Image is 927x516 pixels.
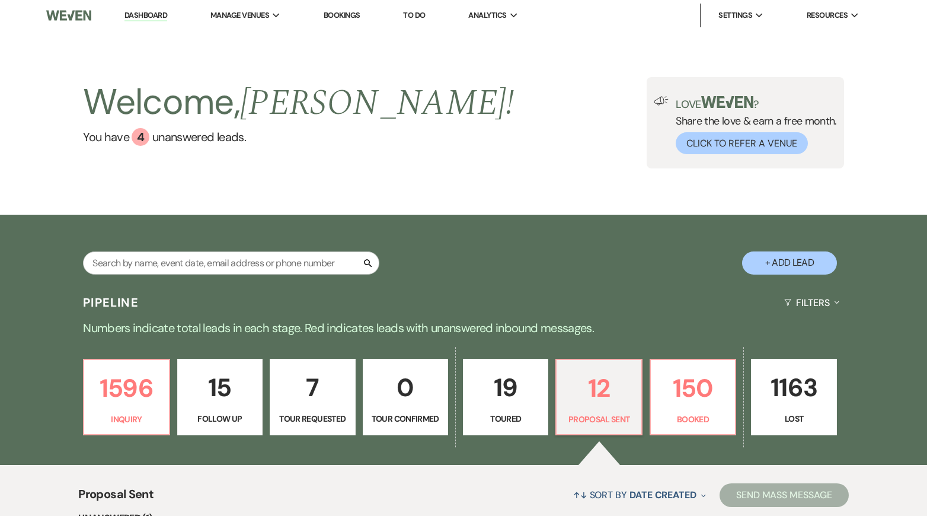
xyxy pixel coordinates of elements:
[807,9,848,21] span: Resources
[573,489,587,501] span: ↑↓
[555,359,642,436] a: 12Proposal Sent
[471,412,541,425] p: Toured
[650,359,736,436] a: 150Booked
[654,96,669,106] img: loud-speaker-illustration.svg
[720,483,849,507] button: Send Mass Message
[658,413,728,426] p: Booked
[471,368,541,407] p: 19
[676,96,837,110] p: Love ?
[270,359,355,436] a: 7Tour Requested
[403,10,425,20] a: To Do
[83,128,514,146] a: You have 4 unanswered leads.
[759,412,829,425] p: Lost
[779,287,844,318] button: Filters
[185,412,255,425] p: Follow Up
[370,412,440,425] p: Tour Confirmed
[742,251,837,275] button: + Add Lead
[91,413,161,426] p: Inquiry
[83,77,514,128] h2: Welcome,
[210,9,269,21] span: Manage Venues
[463,359,548,436] a: 19Toured
[277,412,347,425] p: Tour Requested
[676,132,808,154] button: Click to Refer a Venue
[718,9,752,21] span: Settings
[564,368,634,408] p: 12
[185,368,255,407] p: 15
[751,359,836,436] a: 1163Lost
[363,359,448,436] a: 0Tour Confirmed
[240,76,514,130] span: [PERSON_NAME] !
[324,10,360,20] a: Bookings
[37,318,890,337] p: Numbers indicate total leads in each stage. Red indicates leads with unanswered inbound messages.
[468,9,506,21] span: Analytics
[277,368,347,407] p: 7
[568,479,711,511] button: Sort By Date Created
[701,96,754,108] img: weven-logo-green.svg
[564,413,634,426] p: Proposal Sent
[669,96,837,154] div: Share the love & earn a free month.
[658,368,728,408] p: 150
[83,294,139,311] h3: Pipeline
[370,368,440,407] p: 0
[78,485,154,511] span: Proposal Sent
[759,368,829,407] p: 1163
[91,368,161,408] p: 1596
[629,489,696,501] span: Date Created
[124,10,167,21] a: Dashboard
[46,3,91,28] img: Weven Logo
[83,251,379,275] input: Search by name, event date, email address or phone number
[83,359,170,436] a: 1596Inquiry
[177,359,263,436] a: 15Follow Up
[132,128,149,146] div: 4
